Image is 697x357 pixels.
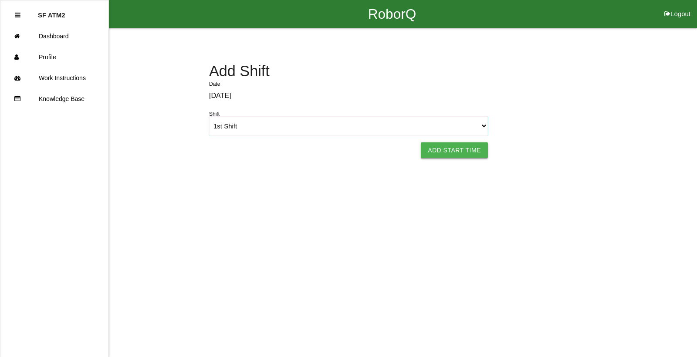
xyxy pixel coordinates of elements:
[209,110,220,118] label: Shift
[0,67,108,88] a: Work Instructions
[209,80,220,88] label: Date
[38,5,65,19] p: SF ATM2
[0,47,108,67] a: Profile
[421,142,488,158] button: Add Start Time
[15,5,20,26] div: Close
[0,88,108,109] a: Knowledge Base
[209,63,488,80] h4: Add Shift
[0,26,108,47] a: Dashboard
